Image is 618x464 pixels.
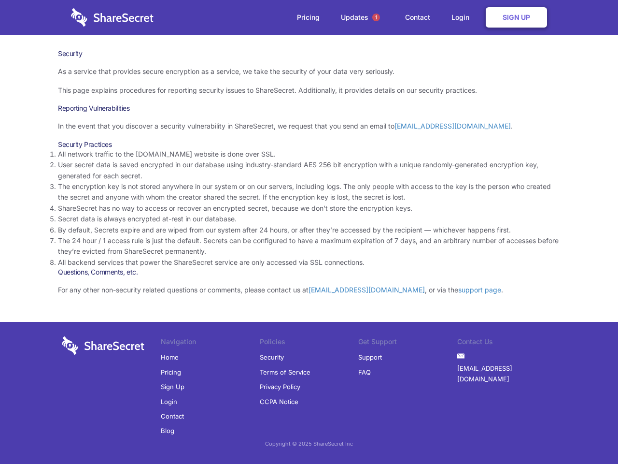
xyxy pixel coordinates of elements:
[58,66,560,77] p: As a service that provides secure encryption as a service, we take the security of your data very...
[161,379,184,394] a: Sign Up
[161,350,179,364] a: Home
[58,285,560,295] p: For any other non-security related questions or comments, please contact us at , or via the .
[58,85,560,96] p: This page explains procedures for reporting security issues to ShareSecret. Additionally, it prov...
[58,225,560,235] li: By default, Secrets expire and are wiped from our system after 24 hours, or after they’re accesse...
[58,49,560,58] h1: Security
[287,2,329,32] a: Pricing
[358,336,457,350] li: Get Support
[458,286,501,294] a: support page
[58,257,560,268] li: All backend services that power the ShareSecret service are only accessed via SSL connections.
[260,336,359,350] li: Policies
[395,2,440,32] a: Contact
[358,365,371,379] a: FAQ
[58,140,560,149] h3: Security Practices
[260,365,310,379] a: Terms of Service
[58,268,560,276] h3: Questions, Comments, etc.
[58,235,560,257] li: The 24 hour / 1 access rule is just the default. Secrets can be configured to have a maximum expi...
[260,350,284,364] a: Security
[394,122,511,130] a: [EMAIL_ADDRESS][DOMAIN_NAME]
[260,379,300,394] a: Privacy Policy
[71,8,154,27] img: logo-wordmark-white-trans-d4663122ce5f474addd5e946df7df03e33cb6a1c49d2221995e7729f52c070b2.svg
[372,14,380,21] span: 1
[260,394,298,409] a: CCPA Notice
[161,365,181,379] a: Pricing
[358,350,382,364] a: Support
[161,423,174,438] a: Blog
[161,336,260,350] li: Navigation
[58,214,560,224] li: Secret data is always encrypted at-rest in our database.
[457,361,556,387] a: [EMAIL_ADDRESS][DOMAIN_NAME]
[58,203,560,214] li: ShareSecret has no way to access or recover an encrypted secret, because we don’t store the encry...
[58,181,560,203] li: The encryption key is not stored anywhere in our system or on our servers, including logs. The on...
[58,159,560,181] li: User secret data is saved encrypted in our database using industry-standard AES 256 bit encryptio...
[58,104,560,113] h3: Reporting Vulnerabilities
[457,336,556,350] li: Contact Us
[161,409,184,423] a: Contact
[62,336,144,355] img: logo-wordmark-white-trans-d4663122ce5f474addd5e946df7df03e33cb6a1c49d2221995e7729f52c070b2.svg
[486,7,547,28] a: Sign Up
[58,121,560,131] p: In the event that you discover a security vulnerability in ShareSecret, we request that you send ...
[309,286,425,294] a: [EMAIL_ADDRESS][DOMAIN_NAME]
[161,394,177,409] a: Login
[58,149,560,159] li: All network traffic to the [DOMAIN_NAME] website is done over SSL.
[442,2,484,32] a: Login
